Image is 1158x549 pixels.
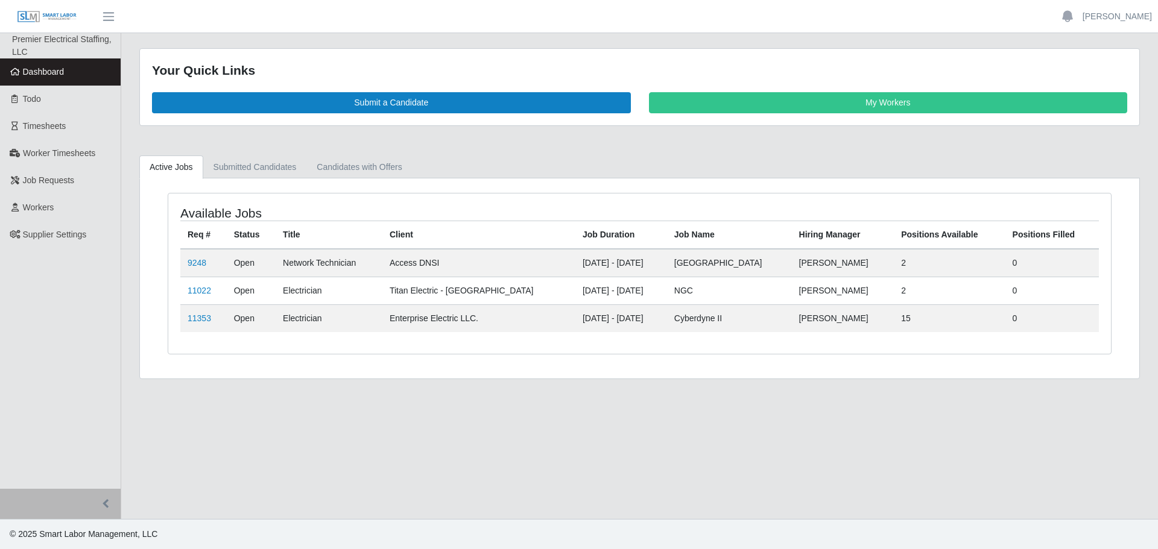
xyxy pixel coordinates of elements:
[575,304,667,332] td: [DATE] - [DATE]
[23,67,65,77] span: Dashboard
[382,277,575,304] td: Titan Electric - [GEOGRAPHIC_DATA]
[23,202,54,212] span: Workers
[23,230,87,239] span: Supplier Settings
[23,121,66,131] span: Timesheets
[1005,304,1099,332] td: 0
[180,221,227,249] th: Req #
[276,249,382,277] td: Network Technician
[306,155,412,179] a: Candidates with Offers
[227,277,276,304] td: Open
[382,221,575,249] th: Client
[23,94,41,104] span: Todo
[139,155,203,179] a: Active Jobs
[12,34,112,57] span: Premier Electrical Staffing, LLC
[180,205,552,221] h4: Available Jobs
[1083,10,1152,23] a: [PERSON_NAME]
[382,249,575,277] td: Access DNSI
[152,61,1127,80] div: Your Quick Links
[792,221,894,249] th: Hiring Manager
[152,92,631,113] a: Submit a Candidate
[667,221,792,249] th: Job Name
[1005,277,1099,304] td: 0
[894,277,1005,304] td: 2
[575,249,667,277] td: [DATE] - [DATE]
[10,529,157,539] span: © 2025 Smart Labor Management, LLC
[792,277,894,304] td: [PERSON_NAME]
[894,249,1005,277] td: 2
[23,148,95,158] span: Worker Timesheets
[188,286,211,295] a: 11022
[188,258,206,268] a: 9248
[649,92,1128,113] a: My Workers
[667,249,792,277] td: [GEOGRAPHIC_DATA]
[227,249,276,277] td: Open
[23,175,75,185] span: Job Requests
[667,277,792,304] td: NGC
[792,249,894,277] td: [PERSON_NAME]
[188,313,211,323] a: 11353
[894,304,1005,332] td: 15
[667,304,792,332] td: Cyberdyne II
[575,277,667,304] td: [DATE] - [DATE]
[17,10,77,24] img: SLM Logo
[276,277,382,304] td: Electrician
[227,221,276,249] th: Status
[276,221,382,249] th: Title
[1005,249,1099,277] td: 0
[382,304,575,332] td: Enterprise Electric LLC.
[276,304,382,332] td: Electrician
[227,304,276,332] td: Open
[1005,221,1099,249] th: Positions Filled
[575,221,667,249] th: Job Duration
[792,304,894,332] td: [PERSON_NAME]
[894,221,1005,249] th: Positions Available
[203,155,307,179] a: Submitted Candidates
